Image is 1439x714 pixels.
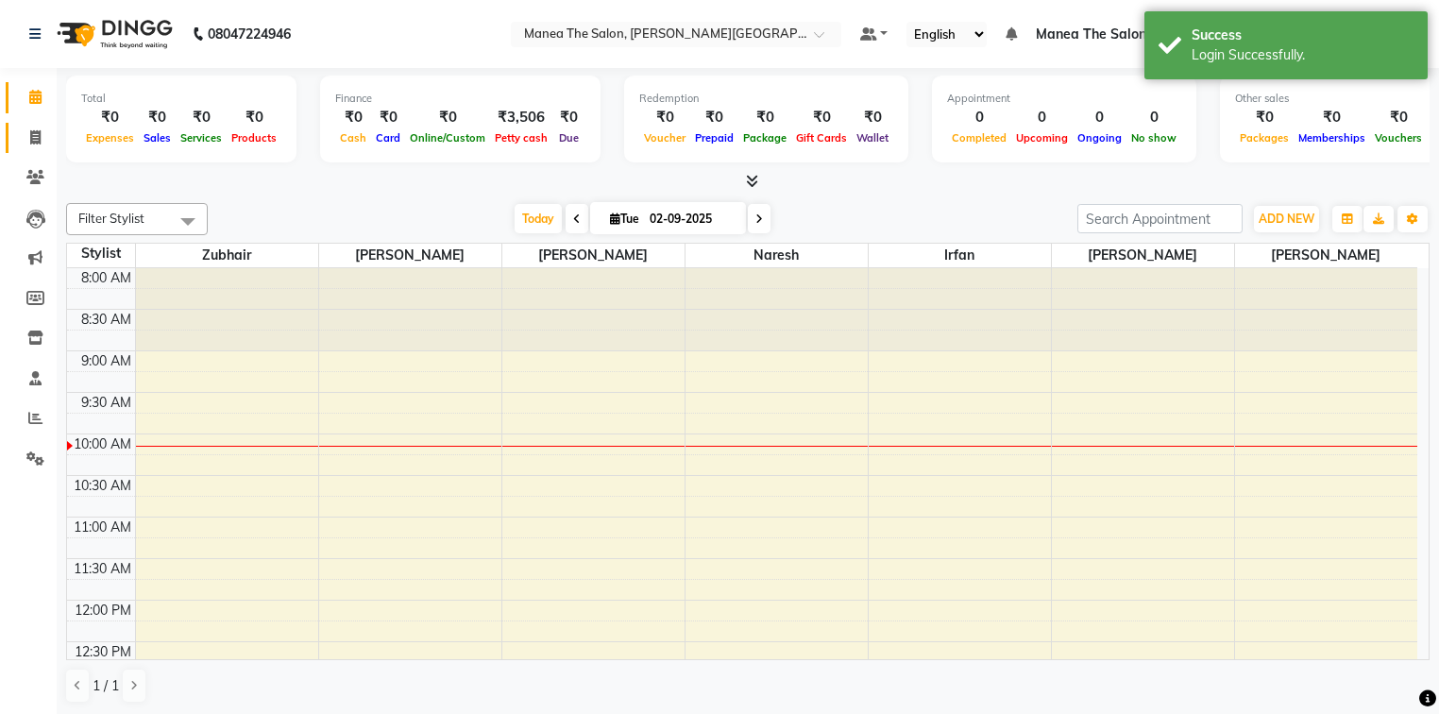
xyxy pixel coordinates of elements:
[1235,244,1418,267] span: [PERSON_NAME]
[1192,45,1414,65] div: Login Successfully.
[1011,131,1073,144] span: Upcoming
[71,601,135,620] div: 12:00 PM
[405,107,490,128] div: ₹0
[70,434,135,454] div: 10:00 AM
[1259,212,1314,226] span: ADD NEW
[490,107,552,128] div: ₹3,506
[1036,25,1403,44] span: Manea The Salon, [PERSON_NAME][GEOGRAPHIC_DATA]
[644,205,738,233] input: 2025-09-02
[319,244,501,267] span: [PERSON_NAME]
[639,91,893,107] div: Redemption
[490,131,552,144] span: Petty cash
[81,107,139,128] div: ₹0
[227,131,281,144] span: Products
[93,676,119,696] span: 1 / 1
[81,131,139,144] span: Expenses
[1370,131,1427,144] span: Vouchers
[208,8,291,60] b: 08047224946
[1192,25,1414,45] div: Success
[335,131,371,144] span: Cash
[48,8,178,60] img: logo
[947,131,1011,144] span: Completed
[78,211,144,226] span: Filter Stylist
[947,91,1181,107] div: Appointment
[605,212,644,226] span: Tue
[1235,131,1294,144] span: Packages
[1126,131,1181,144] span: No show
[136,244,318,267] span: Zubhair
[139,131,176,144] span: Sales
[791,131,852,144] span: Gift Cards
[1073,107,1126,128] div: 0
[1294,131,1370,144] span: Memberships
[335,91,585,107] div: Finance
[81,91,281,107] div: Total
[227,107,281,128] div: ₹0
[554,131,584,144] span: Due
[690,107,738,128] div: ₹0
[852,131,893,144] span: Wallet
[852,107,893,128] div: ₹0
[67,244,135,263] div: Stylist
[1073,131,1126,144] span: Ongoing
[1370,107,1427,128] div: ₹0
[738,131,791,144] span: Package
[639,107,690,128] div: ₹0
[639,131,690,144] span: Voucher
[71,642,135,662] div: 12:30 PM
[738,107,791,128] div: ₹0
[869,244,1051,267] span: Irfan
[1126,107,1181,128] div: 0
[77,393,135,413] div: 9:30 AM
[371,131,405,144] span: Card
[371,107,405,128] div: ₹0
[502,244,685,267] span: [PERSON_NAME]
[77,351,135,371] div: 9:00 AM
[791,107,852,128] div: ₹0
[176,131,227,144] span: Services
[335,107,371,128] div: ₹0
[947,107,1011,128] div: 0
[70,476,135,496] div: 10:30 AM
[1254,206,1319,232] button: ADD NEW
[1011,107,1073,128] div: 0
[70,559,135,579] div: 11:30 AM
[77,310,135,330] div: 8:30 AM
[1294,107,1370,128] div: ₹0
[690,131,738,144] span: Prepaid
[77,268,135,288] div: 8:00 AM
[405,131,490,144] span: Online/Custom
[1077,204,1243,233] input: Search Appointment
[139,107,176,128] div: ₹0
[1052,244,1234,267] span: [PERSON_NAME]
[70,518,135,537] div: 11:00 AM
[1235,107,1294,128] div: ₹0
[515,204,562,233] span: Today
[686,244,868,267] span: Naresh
[176,107,227,128] div: ₹0
[552,107,585,128] div: ₹0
